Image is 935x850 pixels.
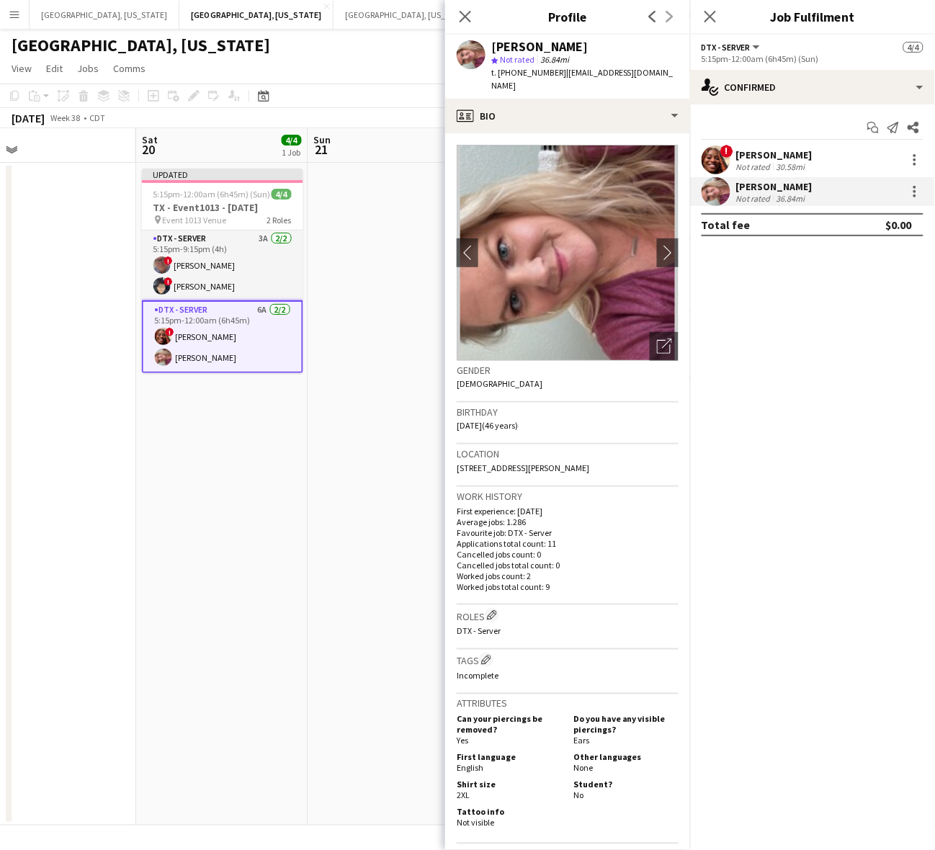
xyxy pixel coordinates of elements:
span: | [EMAIL_ADDRESS][DOMAIN_NAME] [491,67,674,91]
span: No [573,790,583,801]
div: 1 Job [282,147,301,158]
span: 5:15pm-12:00am (6h45m) (Sun) [153,189,271,200]
app-card-role: DTX - Server6A2/25:15pm-12:00am (6h45m)![PERSON_NAME][PERSON_NAME] [142,300,303,373]
h5: Tattoo info [457,807,562,818]
span: Sun [314,133,331,146]
span: 4/4 [272,189,292,200]
span: Comms [113,62,146,75]
div: Total fee [702,218,751,232]
span: Week 38 [48,112,84,123]
h3: Profile [445,7,690,26]
div: Open photos pop-in [650,332,679,361]
button: [GEOGRAPHIC_DATA], [US_STATE] [334,1,483,29]
span: Event 1013 Venue [163,215,227,225]
a: View [6,59,37,78]
p: Worked jobs total count: 9 [457,581,679,592]
div: [PERSON_NAME] [491,40,588,53]
a: Jobs [71,59,104,78]
button: [GEOGRAPHIC_DATA], [US_STATE] [179,1,334,29]
span: View [12,62,32,75]
h3: Attributes [457,697,679,710]
h5: Can your piercings be removed? [457,714,562,735]
h5: Student? [573,779,679,790]
span: [DATE] (46 years) [457,420,518,431]
span: 21 [312,141,331,158]
h3: Job Fulfilment [690,7,935,26]
span: Edit [46,62,63,75]
p: Favourite job: DTX - Server [457,527,679,538]
p: First experience: [DATE] [457,506,679,516]
h3: Gender [457,364,679,377]
a: Comms [107,59,151,78]
span: 20 [140,141,158,158]
app-job-card: Updated5:15pm-12:00am (6h45m) (Sun)4/4TX - Event1013 - [DATE] Event 1013 Venue2 RolesDTX - Server... [142,169,303,373]
img: Crew avatar or photo [457,145,679,361]
div: [DATE] [12,111,45,125]
p: Cancelled jobs count: 0 [457,549,679,560]
span: Sat [142,133,158,146]
h1: [GEOGRAPHIC_DATA], [US_STATE] [12,35,270,56]
h3: Tags [457,653,679,668]
h5: Do you have any visible piercings? [573,714,679,735]
p: Worked jobs count: 2 [457,571,679,581]
span: English [457,763,483,774]
div: 36.84mi [774,193,808,204]
div: Not rated [736,161,774,172]
span: 36.84mi [537,54,572,65]
div: [PERSON_NAME] [736,148,813,161]
a: Edit [40,59,68,78]
div: 5:15pm-12:00am (6h45m) (Sun) [702,53,923,64]
span: ! [164,256,173,265]
span: [STREET_ADDRESS][PERSON_NAME] [457,462,589,473]
span: Yes [457,735,468,746]
span: Not rated [500,54,534,65]
span: ! [720,145,733,158]
div: [PERSON_NAME] [736,180,813,193]
h5: Other languages [573,752,679,763]
p: Cancelled jobs total count: 0 [457,560,679,571]
p: Incomplete [457,671,679,681]
span: [DEMOGRAPHIC_DATA] [457,378,542,389]
span: t. [PHONE_NUMBER] [491,67,566,78]
div: $0.00 [886,218,912,232]
span: ! [164,277,173,286]
span: Not visible [457,818,494,828]
app-card-role: DTX - Server3A2/25:15pm-9:15pm (4h)![PERSON_NAME]![PERSON_NAME] [142,231,303,300]
div: Not rated [736,193,774,204]
span: ! [166,328,174,336]
span: DTX - Server [457,626,501,637]
button: [GEOGRAPHIC_DATA], [US_STATE] [30,1,179,29]
p: Applications total count: 11 [457,538,679,549]
h3: Roles [457,608,679,623]
div: Confirmed [690,70,935,104]
h5: Shirt size [457,779,562,790]
h3: Birthday [457,406,679,419]
h3: Work history [457,490,679,503]
span: None [573,763,593,774]
div: 30.58mi [774,161,808,172]
span: Jobs [77,62,99,75]
button: DTX - Server [702,42,762,53]
div: Bio [445,99,690,133]
span: DTX - Server [702,42,751,53]
div: CDT [89,112,105,123]
div: Updated [142,169,303,180]
span: 4/4 [282,135,302,146]
h5: First language [457,752,562,763]
h3: Location [457,447,679,460]
p: Average jobs: 1.286 [457,516,679,527]
h3: TX - Event1013 - [DATE] [142,201,303,214]
span: 2 Roles [267,215,292,225]
span: 4/4 [903,42,923,53]
span: 2XL [457,790,470,801]
span: Ears [573,735,589,746]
